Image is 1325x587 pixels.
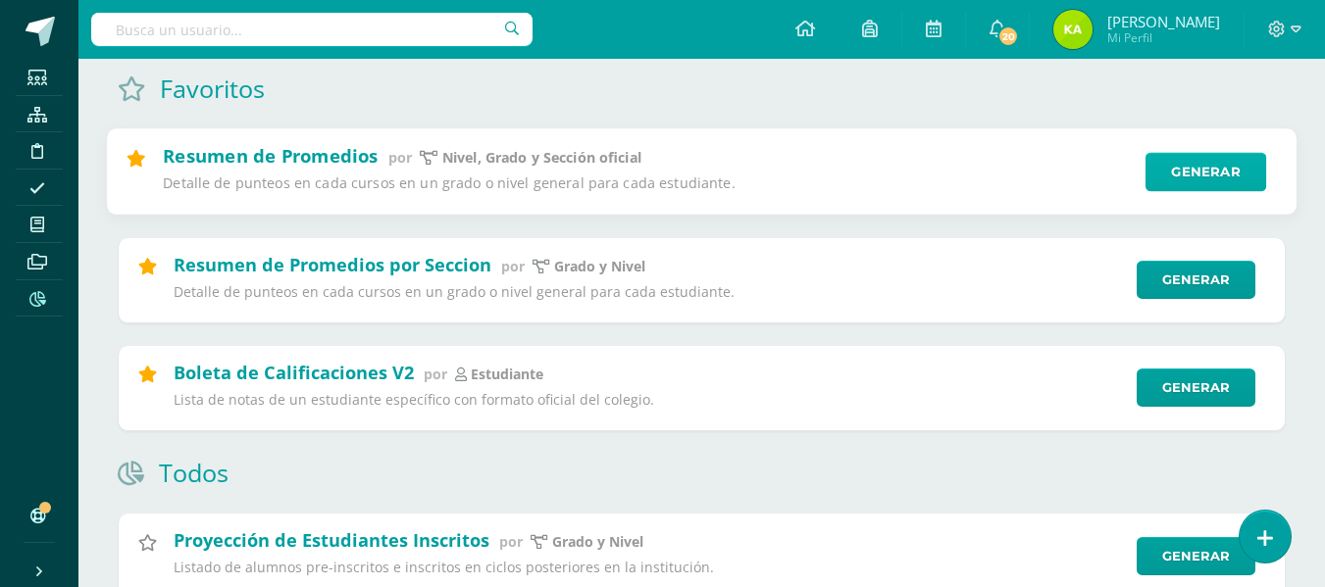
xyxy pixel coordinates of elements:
[174,391,1124,409] p: Lista de notas de un estudiante específico con formato oficial del colegio.
[1137,537,1255,575] a: Generar
[388,148,412,167] span: por
[163,174,1132,193] p: Detalle de punteos en cada cursos en un grado o nivel general para cada estudiante.
[552,533,643,551] p: Grado y Nivel
[160,72,265,105] h1: Favoritos
[442,149,641,168] p: Nivel, Grado y Sección oficial
[91,13,533,46] input: Busca un usuario...
[424,365,447,383] span: por
[159,456,229,489] h1: Todos
[499,532,523,551] span: por
[554,258,645,275] p: Grado y Nivel
[471,366,543,383] p: estudiante
[174,253,491,276] h2: Resumen de Promedios por Seccion
[163,144,378,168] h2: Resumen de Promedios
[1053,10,1093,49] img: d6f4a965678b72818fa0429cbf0648b7.png
[174,528,489,552] h2: Proyección de Estudiantes Inscritos
[1137,261,1255,299] a: Generar
[174,361,414,384] h2: Boleta de Calificaciones V2
[1146,153,1266,192] a: Generar
[174,283,1124,301] p: Detalle de punteos en cada cursos en un grado o nivel general para cada estudiante.
[1137,368,1255,407] a: Generar
[1107,12,1220,31] span: [PERSON_NAME]
[1107,29,1220,46] span: Mi Perfil
[174,559,1124,576] p: Listado de alumnos pre-inscritos e inscritos en ciclos posteriores en la institución.
[501,257,525,275] span: por
[997,25,1019,47] span: 20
